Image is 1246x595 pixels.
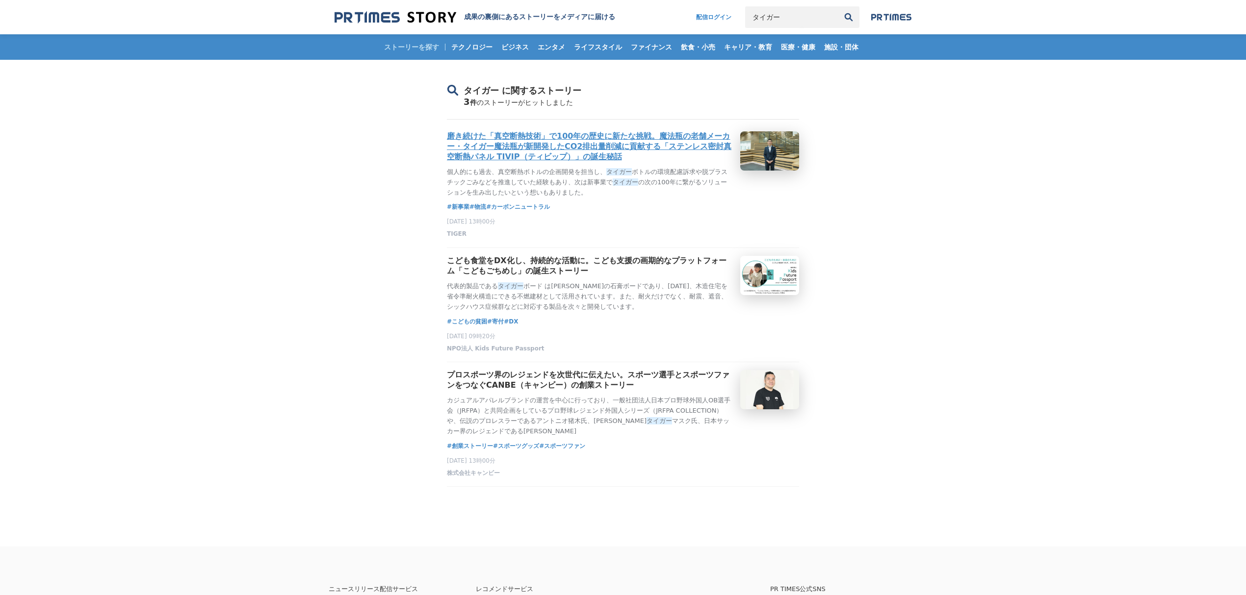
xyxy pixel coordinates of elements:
span: テクノロジー [447,43,496,51]
a: ビジネス [497,34,533,60]
p: [DATE] 13時00分 [447,457,799,465]
h3: プロスポーツ界のレジェンドを次世代に伝えたい。スポーツ選手とスポーツファンをつなぐCANBE（キャンビー）の創業ストーリー [447,370,732,391]
span: エンタメ [534,43,569,51]
span: タイガー に関するストーリー [464,85,581,96]
p: 個人的にも過去、真空断熱ボトルの企画開発を担当し、 ボトルの環境配慮訴求や脱プラスチックごみなどを推進していた経験もあり、次は新事業で の次の100年に繋がるソリューションを生み出したいという想... [447,167,732,198]
span: 施設・団体 [820,43,862,51]
img: 成果の裏側にあるストーリーをメディアに届ける [335,11,456,24]
span: ライフスタイル [570,43,626,51]
a: 飲食・小売 [677,34,719,60]
a: ライフスタイル [570,34,626,60]
a: #物流 [469,202,486,212]
p: [DATE] 13時00分 [447,218,799,226]
em: タイガー [498,282,523,290]
a: 株式会社キャンビー [447,471,500,478]
h3: 磨き続けた「真空断熱技術」で100年の歴史に新たな挑戦。魔法瓶の老舗メーカー・タイガー魔法瓶が新開発したCO2排出量削減に貢献する「ステンレス密封真空断熱パネル TIVIP（ティビップ）」の誕生秘話 [447,131,732,162]
a: テクノロジー [447,34,496,60]
a: プロスポーツ界のレジェンドを次世代に伝えたい。スポーツ選手とスポーツファンをつなぐCANBE（キャンビー）の創業ストーリーカジュアルアパレルブランドの運営を中心に行っており、一般社団法人日本プロ... [447,370,799,436]
span: 株式会社キャンビー [447,469,500,477]
p: カジュアルアパレルブランドの運営を中心に行っており、一般社団法人日本プロ野球外国人OB選手会（JRFPA）と共同企画をしているプロ野球レジェンド外国人シリーズ（JRFPA COLLECTION）... [447,396,732,436]
a: NPO法人 Kids Future Passport [447,347,545,354]
a: 成果の裏側にあるストーリーをメディアに届ける 成果の裏側にあるストーリーをメディアに届ける [335,11,615,24]
p: レコメンドサービス [476,586,623,592]
a: ファイナンス [627,34,676,60]
a: 施設・団体 [820,34,862,60]
a: #DX [504,317,518,326]
a: #寄付 [487,317,504,326]
img: prtimes [871,13,911,21]
a: #新事業 [447,202,469,212]
input: キーワードで検索 [745,6,838,28]
h3: こども食堂をDX化し、持続的な活動に。こども支援の画期的なプラットフォーム「こどもごちめし」の誕生ストーリー [447,256,732,276]
span: NPO法人 Kids Future Passport [447,345,545,353]
span: ビジネス [497,43,533,51]
p: [DATE] 09時20分 [447,332,799,341]
p: ニュースリリース配信サービス [329,586,476,592]
span: 医療・健康 [777,43,819,51]
em: タイガー [613,178,638,186]
em: タイガー [606,168,632,175]
span: キャリア・教育 [720,43,776,51]
span: TIGER [447,230,467,238]
span: のストーリーがヒットしました [477,99,573,106]
p: 代表的製品である ボード は[PERSON_NAME]の石膏ボードであり、[DATE]、木造住宅を省令準耐火構造にできる不燃建材として活用されています。また、耐火だけでなく、耐震、遮音、シックハ... [447,281,732,312]
a: #こどもの貧困 [447,317,487,326]
h1: 成果の裏側にあるストーリーをメディアに届ける [464,13,615,22]
a: 配信ログイン [686,6,741,28]
a: 磨き続けた「真空断熱技術」で100年の歴史に新たな挑戦。魔法瓶の老舗メーカー・タイガー魔法瓶が新開発したCO2排出量削減に貢献する「ステンレス密封真空断熱パネル TIVIP（ティビップ）」の誕生... [447,131,799,198]
a: #スポーツグッズ [493,441,539,451]
span: 件 [470,99,477,106]
a: エンタメ [534,34,569,60]
a: #カーボンニュートラル [486,202,550,212]
a: こども食堂をDX化し、持続的な活動に。こども支援の画期的なプラットフォーム「こどもごちめし」の誕生ストーリー代表的製品であるタイガーボード は[PERSON_NAME]の石膏ボードであり、[DA... [447,256,799,312]
a: #創業ストーリー [447,441,493,451]
p: PR TIMES公式SNS [770,586,917,592]
a: TIGER [447,233,467,240]
a: #スポーツファン [539,441,585,451]
a: キャリア・教育 [720,34,776,60]
span: ファイナンス [627,43,676,51]
div: 3 [447,97,799,120]
em: タイガー [647,417,672,424]
span: 飲食・小売 [677,43,719,51]
button: 検索 [838,6,859,28]
a: 医療・健康 [777,34,819,60]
